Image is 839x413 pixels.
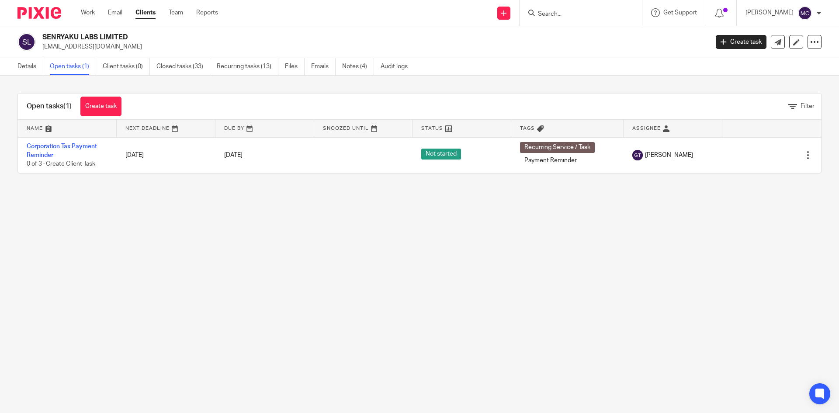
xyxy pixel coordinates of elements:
img: svg%3E [798,6,812,20]
a: Clients [135,8,156,17]
input: Search [537,10,616,18]
span: Snoozed Until [323,126,369,131]
span: Filter [801,103,815,109]
span: Status [421,126,443,131]
a: Email [108,8,122,17]
h2: SENRYAKU LABS LIMITED [42,33,571,42]
p: [EMAIL_ADDRESS][DOMAIN_NAME] [42,42,703,51]
a: Create task [716,35,766,49]
a: Team [169,8,183,17]
span: [PERSON_NAME] [645,151,693,160]
span: Tags [520,126,535,131]
a: Work [81,8,95,17]
img: Pixie [17,7,61,19]
a: Emails [311,58,336,75]
a: Files [285,58,305,75]
td: [DATE] [117,137,215,173]
span: [DATE] [224,152,243,158]
span: Payment Reminder [520,155,581,166]
a: Client tasks (0) [103,58,150,75]
img: svg%3E [632,150,643,160]
a: Audit logs [381,58,414,75]
span: 0 of 3 · Create Client Task [27,161,95,167]
a: Details [17,58,43,75]
img: svg%3E [17,33,36,51]
a: Create task [80,97,121,116]
p: [PERSON_NAME] [745,8,794,17]
span: Not started [421,149,461,160]
a: Corporation Tax Payment Reminder [27,143,97,158]
a: Open tasks (1) [50,58,96,75]
span: (1) [63,103,72,110]
span: Recurring Service / Task [520,142,595,153]
h1: Open tasks [27,102,72,111]
a: Closed tasks (33) [156,58,210,75]
a: Recurring tasks (13) [217,58,278,75]
a: Notes (4) [342,58,374,75]
a: Reports [196,8,218,17]
span: Get Support [663,10,697,16]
